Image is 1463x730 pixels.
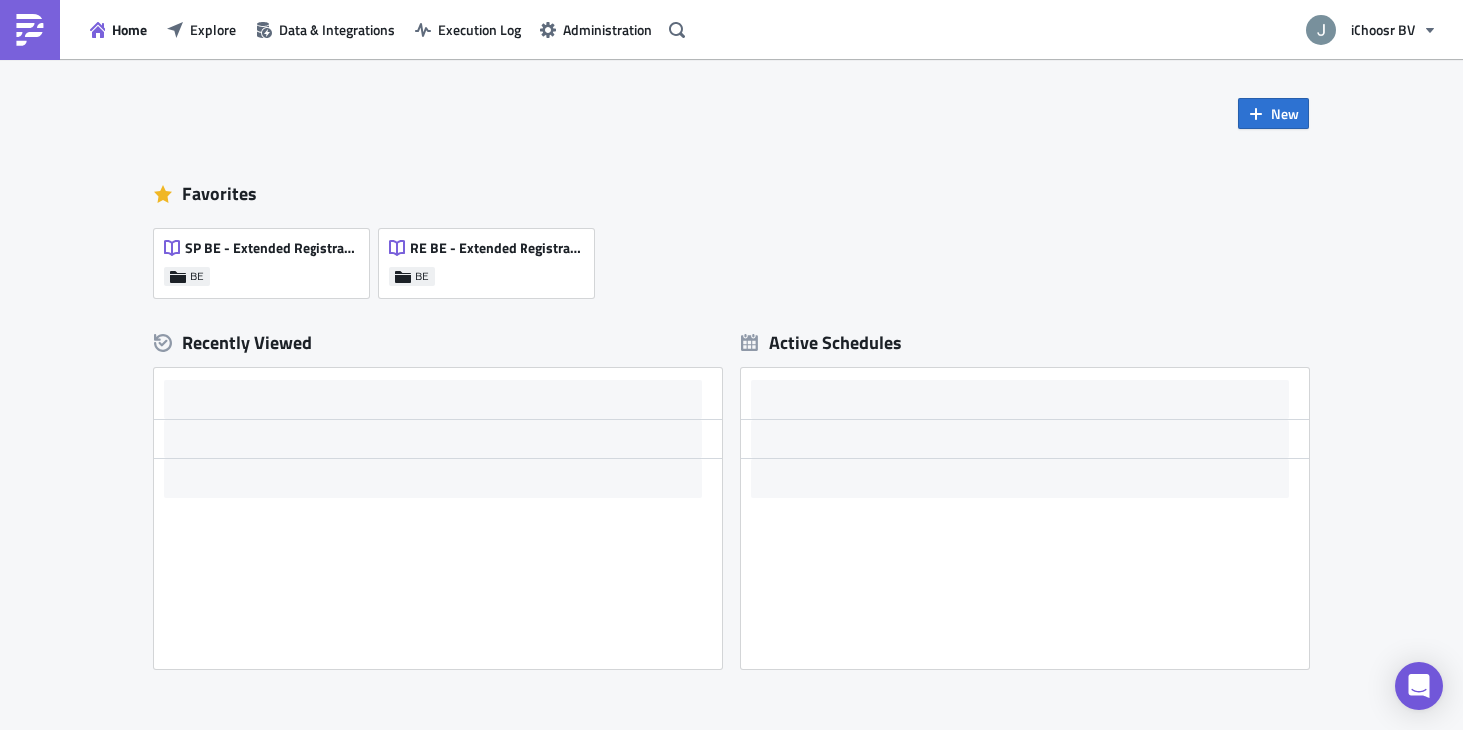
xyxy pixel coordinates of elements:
div: Recently Viewed [154,328,722,358]
span: Execution Log [438,19,521,40]
div: Favorites [154,179,1309,209]
span: Data & Integrations [279,19,395,40]
img: PushMetrics [14,14,46,46]
span: BE [415,269,429,284]
button: Execution Log [405,14,530,45]
button: Explore [157,14,246,45]
button: Administration [530,14,662,45]
span: RE BE - Extended Registrations export [410,239,583,257]
a: RE BE - Extended Registrations exportBE [379,219,604,298]
div: Active Schedules [741,331,902,354]
span: BE [190,269,204,284]
button: iChoosr BV [1294,8,1448,52]
span: Explore [190,19,236,40]
img: Avatar [1304,13,1338,47]
button: Data & Integrations [246,14,405,45]
button: Home [80,14,157,45]
span: iChoosr BV [1351,19,1415,40]
div: Open Intercom Messenger [1395,662,1443,710]
span: New [1271,103,1299,124]
a: SP BE - Extended Registrations exportBE [154,219,379,298]
button: New [1238,98,1309,129]
span: Home [112,19,147,40]
span: Administration [563,19,652,40]
span: SP BE - Extended Registrations export [185,239,358,257]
